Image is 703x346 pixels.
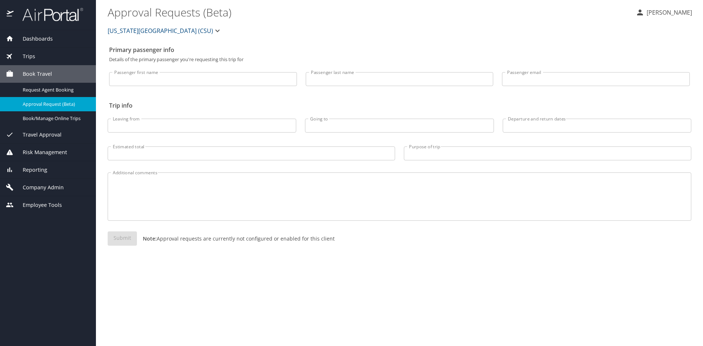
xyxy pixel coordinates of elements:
[7,7,14,22] img: icon-airportal.png
[23,115,87,122] span: Book/Manage Online Trips
[109,44,690,56] h2: Primary passenger info
[23,101,87,108] span: Approval Request (Beta)
[633,6,695,19] button: [PERSON_NAME]
[14,131,62,139] span: Travel Approval
[14,201,62,209] span: Employee Tools
[14,7,83,22] img: airportal-logo.png
[108,1,630,23] h1: Approval Requests (Beta)
[644,8,692,17] p: [PERSON_NAME]
[109,57,690,62] p: Details of the primary passenger you're requesting this trip for
[137,235,335,242] p: Approval requests are currently not configured or enabled for this client
[14,166,47,174] span: Reporting
[23,86,87,93] span: Request Agent Booking
[108,26,213,36] span: [US_STATE][GEOGRAPHIC_DATA] (CSU)
[14,183,64,191] span: Company Admin
[143,235,157,242] strong: Note:
[14,35,53,43] span: Dashboards
[14,52,35,60] span: Trips
[109,100,690,111] h2: Trip info
[105,23,225,38] button: [US_STATE][GEOGRAPHIC_DATA] (CSU)
[14,148,67,156] span: Risk Management
[14,70,52,78] span: Book Travel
